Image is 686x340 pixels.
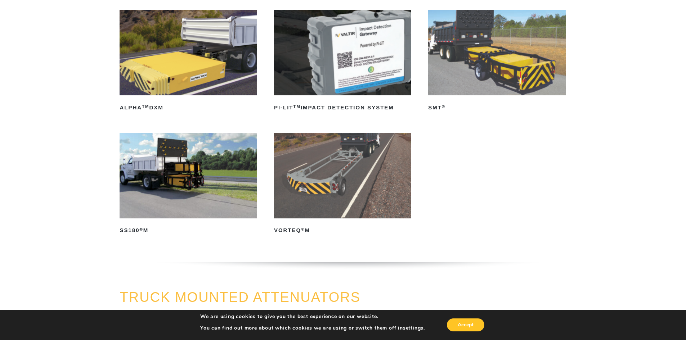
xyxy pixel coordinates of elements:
a: PI-LITTMImpact Detection System [274,10,411,113]
sup: ® [140,227,143,231]
a: TRUCK MOUNTED ATTENUATORS [120,290,360,305]
p: We are using cookies to give you the best experience on our website. [200,313,425,320]
h2: SS180 M [120,225,257,236]
a: SS180®M [120,133,257,236]
a: VORTEQ®M [274,133,411,236]
button: settings [403,325,423,331]
a: ALPHATMDXM [120,10,257,113]
button: Accept [447,318,484,331]
sup: ® [442,104,445,109]
sup: TM [293,104,301,109]
h2: ALPHA DXM [120,102,257,113]
h2: VORTEQ M [274,225,411,236]
sup: TM [142,104,149,109]
a: SMT® [428,10,565,113]
h2: PI-LIT Impact Detection System [274,102,411,113]
h2: SMT [428,102,565,113]
p: You can find out more about which cookies we are using or switch them off in . [200,325,425,331]
sup: ® [301,227,305,231]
